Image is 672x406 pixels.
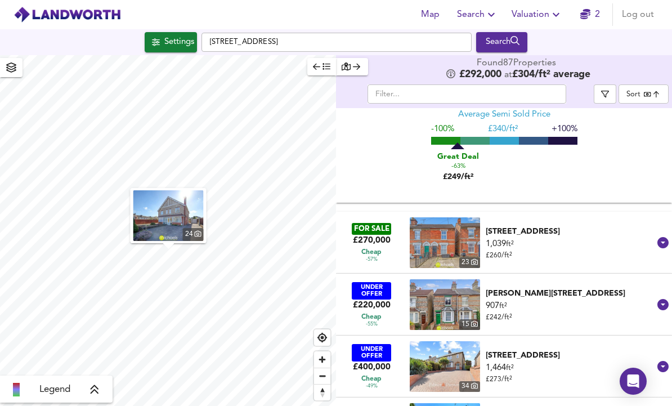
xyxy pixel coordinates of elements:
input: Filter... [368,84,566,104]
span: ft² [506,240,514,248]
button: Map [412,3,448,26]
button: Valuation [507,3,567,26]
button: Log out [617,3,658,26]
svg: Show Details [656,360,670,373]
span: 907 [486,302,499,310]
span: at [504,70,512,79]
span: £ 304 / ft² average [512,70,590,79]
div: Settings [164,35,194,50]
div: Found 87 Propert ies [477,58,558,69]
a: property thumbnail 24 [133,190,204,241]
div: 24 [183,228,204,241]
button: 2 [572,3,608,26]
button: Settings [145,32,197,52]
a: 2 [580,7,600,23]
span: ft² [506,364,514,372]
span: £ 242 [486,314,512,321]
span: £ 273 [486,376,512,383]
span: / ft² [501,252,512,259]
div: Average Semi Sold Price [458,109,550,121]
svg: Show Details [656,298,670,311]
div: FOR SALE [352,223,391,235]
div: [PERSON_NAME][STREET_ADDRESS] [486,288,655,299]
span: Valuation [512,7,563,23]
div: £270,000 [353,235,391,246]
input: Enter a location... [201,33,472,52]
span: £ 340/ft² [488,125,518,133]
span: Legend [39,383,70,396]
span: -49% [366,383,378,390]
span: +100% [552,125,577,133]
button: Search [453,3,503,26]
div: Click to configure Search Settings [145,32,197,52]
span: ft² [499,302,507,310]
span: Log out [622,7,654,23]
a: property thumbnail 23 [410,217,480,268]
span: Great Deal [437,151,479,162]
div: 15 [459,319,480,330]
img: property thumbnail [410,341,480,392]
img: property thumbnail [410,279,480,330]
button: Zoom in [314,351,330,368]
div: Open Intercom Messenger [620,368,647,395]
span: £ 292,000 [459,69,501,81]
div: Greenstead Road, Colchester, Colchester, CO1 [486,225,655,261]
div: UNDER OFFER [352,282,391,300]
span: 1,039 [486,240,506,248]
div: £220,000 [353,300,391,311]
span: Cheap [361,375,382,383]
div: UNDER OFFER [352,344,391,362]
span: Zoom out [314,368,330,384]
div: £400,000 [353,362,391,373]
button: Search [476,32,527,52]
span: Map [416,7,443,23]
a: property thumbnail 15 [410,279,480,330]
div: £249/ft² [430,149,486,182]
div: 34 [459,381,480,392]
button: property thumbnail 24 [131,188,207,243]
span: Cheap [361,313,382,321]
span: -100% [431,125,454,133]
div: UNDER OFFER£400,000 Cheap-49% property thumbnail 34 [STREET_ADDRESS]1,464ft²£273/ft² [336,336,672,398]
div: FOR SALE£270,000 Cheap-57% property thumbnail 23 [STREET_ADDRESS]1,039ft²£260/ft² [336,212,672,274]
div: Sort [619,84,669,104]
div: [STREET_ADDRESS] [486,226,655,237]
button: Reset bearing to north [314,384,330,400]
img: logo [14,6,121,23]
span: Cheap [361,248,382,256]
img: property thumbnail [133,190,204,241]
div: Sort [626,89,640,100]
img: property thumbnail [410,217,480,268]
span: / ft² [501,314,512,321]
span: -63% [451,162,465,171]
a: property thumbnail 34 [410,341,480,392]
div: [STREET_ADDRESS] [486,350,655,361]
button: Find my location [314,329,330,346]
span: Search [457,7,498,23]
svg: Show Details [656,236,670,249]
div: Search [479,35,525,50]
span: £ 260 [486,252,512,259]
div: UNDER OFFER£220,000 Cheap-55% property thumbnail 15 [PERSON_NAME][STREET_ADDRESS]907ft²£242/ft² [336,274,672,336]
span: -55% [366,321,378,328]
span: -57% [366,256,378,263]
span: / ft² [501,376,512,383]
div: Run Your Search [476,32,527,52]
button: Zoom out [314,368,330,384]
span: 1,464 [486,364,506,372]
div: 23 [459,257,480,268]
